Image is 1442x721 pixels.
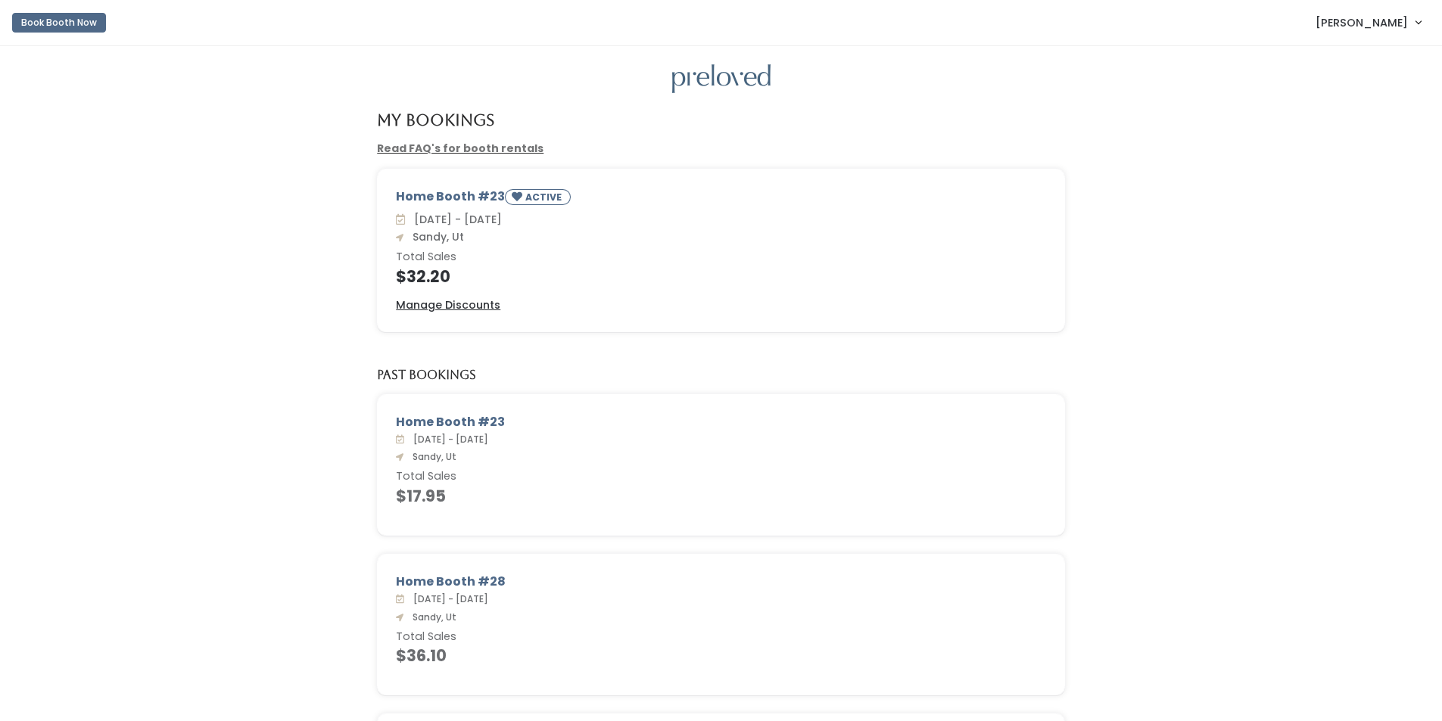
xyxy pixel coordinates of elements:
[407,433,488,446] span: [DATE] - [DATE]
[408,212,502,227] span: [DATE] - [DATE]
[377,111,494,129] h4: My Bookings
[396,251,1046,263] h6: Total Sales
[377,368,476,382] h5: Past Bookings
[1316,14,1408,31] span: [PERSON_NAME]
[396,268,1046,285] h4: $32.20
[406,611,456,623] span: Sandy, Ut
[396,188,1046,211] div: Home Booth #23
[396,471,1046,483] h6: Total Sales
[377,141,543,156] a: Read FAQ's for booth rentals
[672,64,771,94] img: preloved logo
[12,6,106,39] a: Book Booth Now
[407,592,488,605] span: [DATE] - [DATE]
[396,297,500,313] a: Manage Discounts
[396,647,1046,664] h4: $36.10
[396,487,1046,505] h4: $17.95
[12,13,106,33] button: Book Booth Now
[396,573,1046,591] div: Home Booth #28
[1300,6,1436,39] a: [PERSON_NAME]
[406,229,464,244] span: Sandy, Ut
[525,191,565,204] small: ACTIVE
[406,450,456,463] span: Sandy, Ut
[396,413,1046,431] div: Home Booth #23
[396,631,1046,643] h6: Total Sales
